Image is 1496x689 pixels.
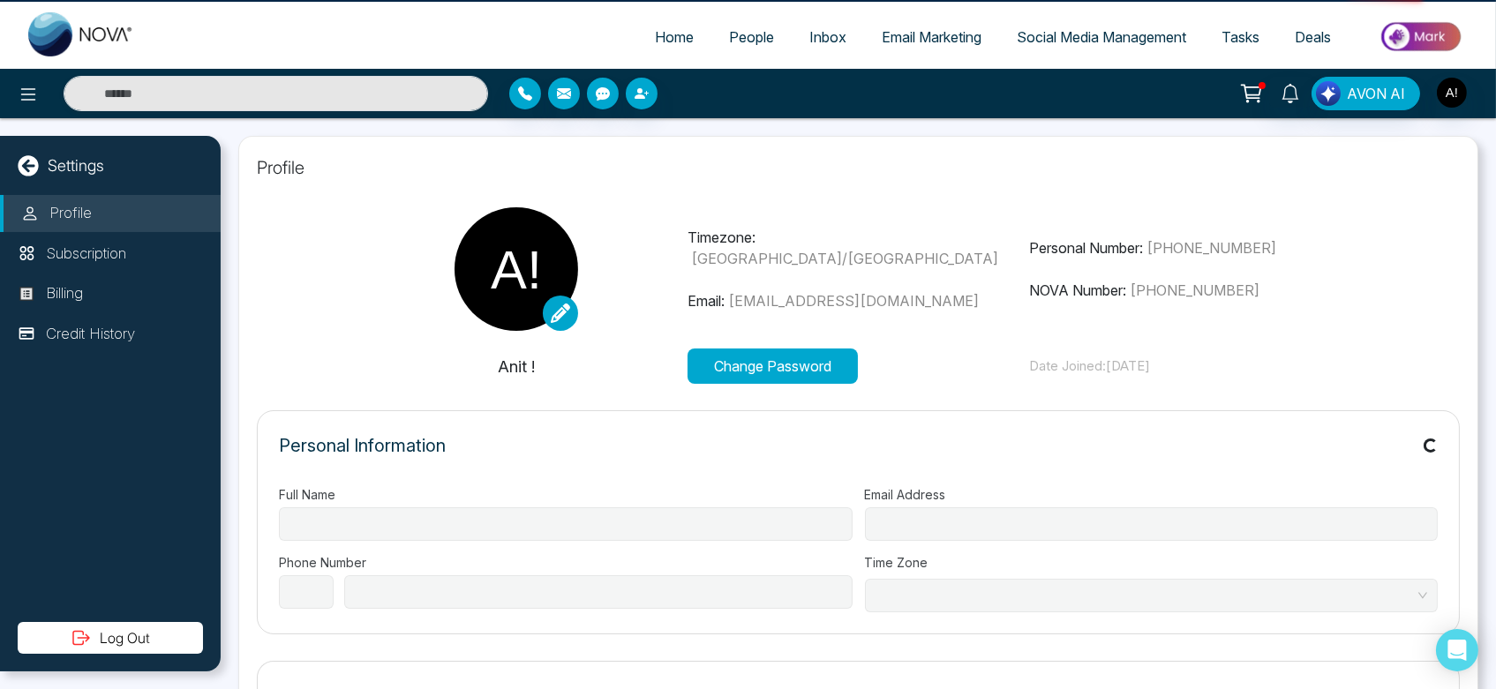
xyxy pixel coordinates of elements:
[1029,237,1372,258] p: Personal Number:
[1437,78,1467,108] img: User Avatar
[1222,28,1259,46] span: Tasks
[865,485,1439,504] label: Email Address
[864,20,999,54] a: Email Marketing
[345,355,688,378] p: Anit !
[28,12,134,56] img: Nova CRM Logo
[999,20,1204,54] a: Social Media Management
[1312,77,1420,110] button: AVON AI
[46,243,126,266] p: Subscription
[1029,356,1372,377] p: Date Joined: [DATE]
[279,432,446,459] p: Personal Information
[1357,17,1485,56] img: Market-place.gif
[728,292,979,310] span: [EMAIL_ADDRESS][DOMAIN_NAME]
[1029,280,1372,301] p: NOVA Number:
[637,20,711,54] a: Home
[48,154,104,177] p: Settings
[46,323,135,346] p: Credit History
[688,290,1030,311] p: Email:
[1316,81,1341,106] img: Lead Flow
[279,485,853,504] label: Full Name
[257,154,1460,181] p: Profile
[729,28,774,46] span: People
[865,553,1439,572] label: Time Zone
[1017,28,1186,46] span: Social Media Management
[49,202,92,225] p: Profile
[792,20,864,54] a: Inbox
[688,227,1030,269] p: Timezone:
[655,28,694,46] span: Home
[279,553,853,572] label: Phone Number
[1436,629,1478,671] div: Open Intercom Messenger
[688,348,858,384] button: Change Password
[882,28,981,46] span: Email Marketing
[46,282,83,305] p: Billing
[1146,239,1276,257] span: [PHONE_NUMBER]
[1130,281,1259,299] span: [PHONE_NUMBER]
[711,20,792,54] a: People
[1204,20,1277,54] a: Tasks
[809,28,846,46] span: Inbox
[691,250,998,267] span: [GEOGRAPHIC_DATA]/[GEOGRAPHIC_DATA]
[1347,83,1405,104] span: AVON AI
[1295,28,1331,46] span: Deals
[1277,20,1349,54] a: Deals
[18,622,203,654] button: Log Out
